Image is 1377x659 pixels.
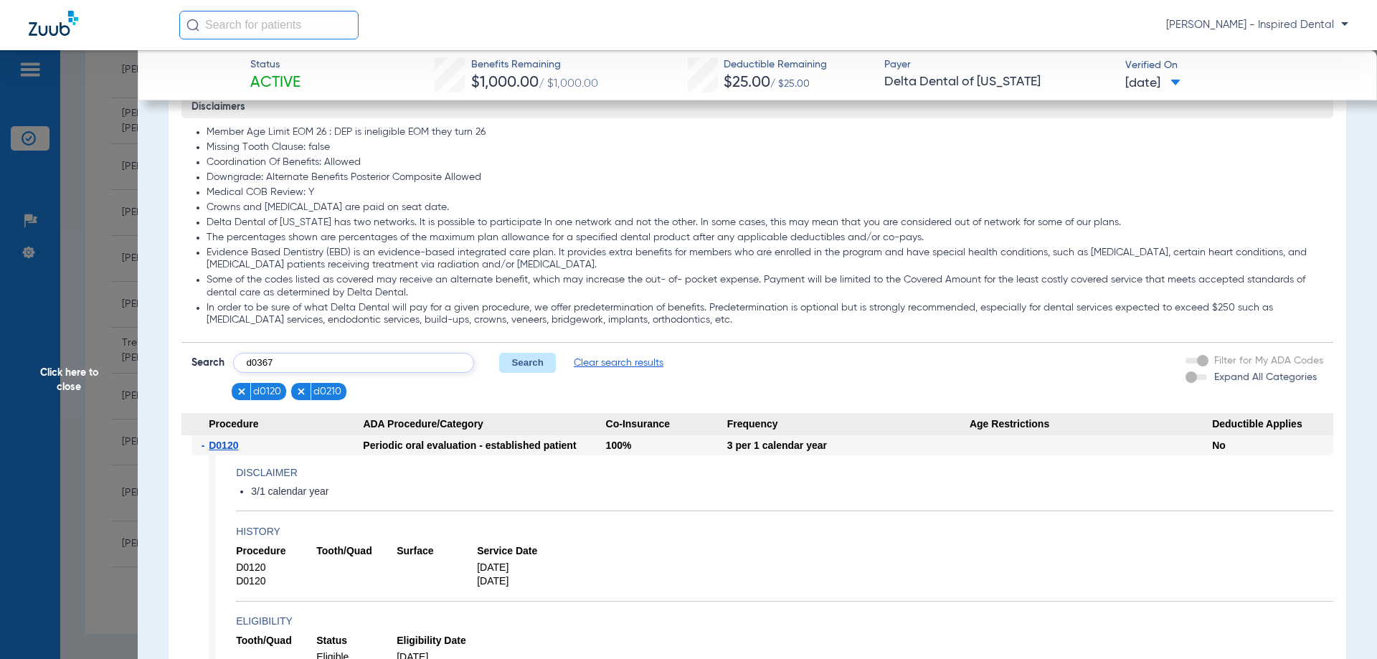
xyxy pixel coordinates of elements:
h4: Disclaimer [236,465,1333,480]
img: Zuub Logo [29,11,78,36]
span: D0120 [236,561,316,574]
span: / $25.00 [770,79,810,89]
span: Verified On [1125,58,1354,73]
li: Delta Dental of [US_STATE] has two networks. lt is possible to participate In one network and not... [207,217,1324,229]
span: [PERSON_NAME] - Inspired Dental [1166,18,1348,32]
span: [DATE] [477,561,557,574]
span: Status [250,57,301,72]
span: D0120 [236,574,316,588]
h4: Eligibility [236,614,1333,629]
li: Some of the codes listed as covered may receive an alternate benefit, which may increase the out-... [207,274,1324,299]
button: Search [499,353,556,373]
span: Surface [397,544,477,558]
li: Evidence Based Dentistry (EBD) is an evidence-based integrated care plan. It provides extra benef... [207,247,1324,272]
span: Procedure [236,544,316,558]
span: D0120 [209,440,238,451]
span: Frequency [727,413,970,436]
span: Service Date [477,544,557,558]
span: Procedure [181,413,364,436]
label: Filter for My ADA Codes [1211,354,1323,369]
li: 3/1 calendar year [251,485,1333,498]
span: $25.00 [724,75,770,90]
div: No [1212,435,1333,455]
li: Member Age Limit EOM 26 : DEP is ineligible EOM they turn 26 [207,126,1324,139]
span: Active [250,73,301,93]
span: d0120 [253,384,281,399]
span: Co-Insurance [606,413,727,436]
input: Search by ADA code or keyword… [233,353,474,373]
span: - [202,435,209,455]
li: Coordination Of Benefits: Allowed [207,156,1324,169]
span: Deductible Applies [1212,413,1333,436]
div: 100% [606,435,727,455]
h3: Disclaimers [181,96,1334,119]
span: Payer [884,57,1113,72]
span: Clear search results [574,356,663,370]
span: ADA Procedure/Category [363,413,605,436]
span: Delta Dental of [US_STATE] [884,73,1113,91]
span: d0210 [313,384,341,399]
span: Eligibility Date [397,634,477,648]
img: x.svg [237,387,247,397]
iframe: Chat Widget [1305,590,1377,659]
span: Tooth/Quad [236,634,316,648]
li: Crowns and [MEDICAL_DATA] are paid on seat date. [207,202,1324,214]
li: Missing Tooth Clause: false [207,141,1324,154]
div: Periodic oral evaluation - established patient [363,435,605,455]
img: Search Icon [186,19,199,32]
span: Expand All Categories [1214,372,1317,382]
span: Benefits Remaining [471,57,598,72]
span: Age Restrictions [970,413,1212,436]
span: Tooth/Quad [316,544,397,558]
span: / $1,000.00 [539,78,598,90]
span: $1,000.00 [471,75,539,90]
li: In order to be sure of what Delta Dental will pay for a given procedure, we offer predeterminatio... [207,302,1324,327]
img: x.svg [296,387,306,397]
span: [DATE] [1125,75,1180,93]
li: Downgrade: Alternate Benefits Posterior Composite Allowed [207,171,1324,184]
li: Medical COB Review: Y [207,186,1324,199]
div: 3 per 1 calendar year [727,435,970,455]
span: Status [316,634,397,648]
input: Search for patients [179,11,359,39]
span: Search [191,356,224,370]
li: The percentages shown are percentages of the maximum plan allowance for a specified dental produc... [207,232,1324,245]
span: Deductible Remaining [724,57,827,72]
span: [DATE] [477,574,557,588]
h4: History [236,524,1333,539]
